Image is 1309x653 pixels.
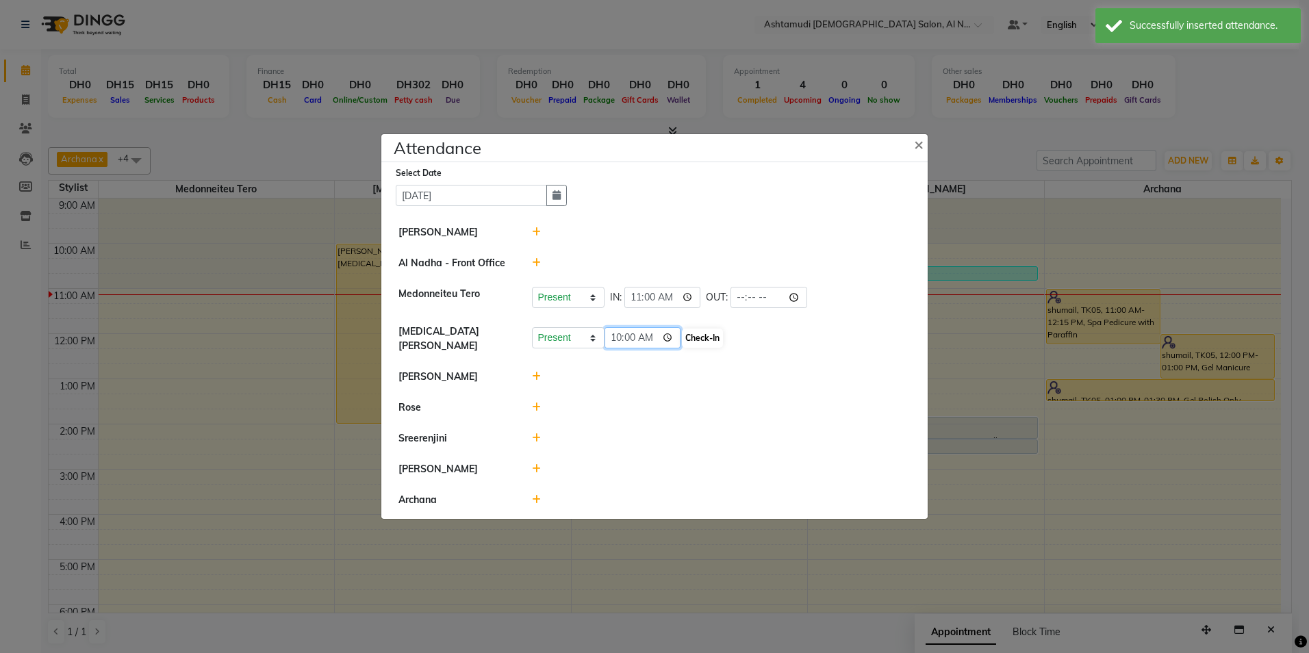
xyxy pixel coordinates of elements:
div: Medonneiteu Tero [388,287,522,308]
input: Select date [396,185,547,206]
div: Sreerenjini [388,431,522,446]
h4: Attendance [394,136,481,160]
span: IN: [610,290,622,305]
div: [MEDICAL_DATA][PERSON_NAME] [388,324,522,353]
div: [PERSON_NAME] [388,462,522,476]
button: Check-In [682,329,723,348]
span: OUT: [706,290,728,305]
div: Al Nadha - Front Office [388,256,522,270]
div: Rose [388,400,522,415]
button: Close [903,125,937,163]
label: Select Date [396,167,442,179]
div: Archana [388,493,522,507]
div: [PERSON_NAME] [388,225,522,240]
div: [PERSON_NAME] [388,370,522,384]
div: Successfully inserted attendance. [1130,18,1291,33]
span: × [914,133,924,154]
